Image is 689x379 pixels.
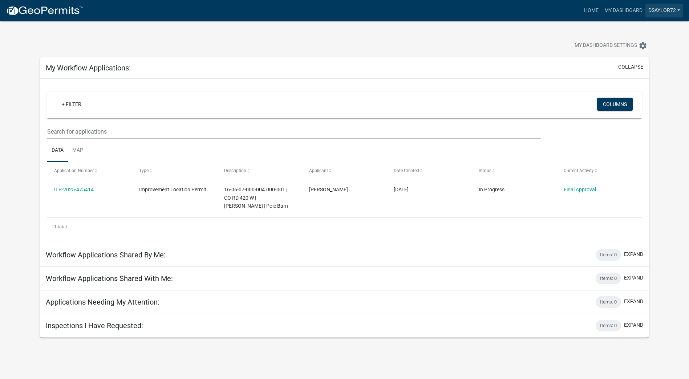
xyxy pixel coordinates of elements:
[624,274,643,282] button: expand
[569,38,653,53] button: My Dashboard Settingssettings
[564,168,594,173] span: Current Activity
[302,162,387,179] datatable-header-cell: Applicant
[54,187,94,192] a: ILP-2025-475414
[618,63,643,71] button: collapse
[217,162,302,179] datatable-header-cell: Description
[139,168,149,173] span: Type
[224,187,288,209] span: 16-06-07-000-004.000-001 | CO RD 420 W | Darrell Saylor | Pole Barn
[575,41,637,50] span: My Dashboard Settings
[581,4,601,17] a: Home
[596,273,621,284] div: Items: 0
[46,274,173,283] h5: Workflow Applications Shared With Me:
[46,64,131,72] h5: My Workflow Applications:
[47,139,68,162] a: Data
[40,79,649,243] div: collapse
[47,218,642,236] div: 1 total
[624,250,643,258] button: expand
[479,187,504,192] span: In Progress
[56,98,87,111] a: + Filter
[596,296,621,308] div: Items: 0
[309,187,348,192] span: Darrell Saylor
[132,162,217,179] datatable-header-cell: Type
[624,298,643,305] button: expand
[472,162,557,179] datatable-header-cell: Status
[557,162,642,179] datatable-header-cell: Current Activity
[47,162,132,179] datatable-header-cell: Application Number
[47,124,541,139] input: Search for applications
[601,4,645,17] a: My Dashboard
[46,321,143,330] h5: Inspections I Have Requested:
[596,320,621,331] div: Items: 0
[54,168,94,173] span: Application Number
[46,250,166,259] h5: Workflow Applications Shared By Me:
[139,187,206,192] span: Improvement Location Permit
[394,168,419,173] span: Date Created
[597,98,633,111] button: Columns
[479,168,491,173] span: Status
[645,4,683,17] a: Dsaylor72
[624,321,643,329] button: expand
[309,168,328,173] span: Applicant
[639,41,647,50] i: settings
[387,162,472,179] datatable-header-cell: Date Created
[224,168,246,173] span: Description
[564,187,596,192] a: Final Approval
[394,187,409,192] span: 09/08/2025
[68,139,88,162] a: Map
[596,249,621,261] div: Items: 0
[46,298,159,306] h5: Applications Needing My Attention:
